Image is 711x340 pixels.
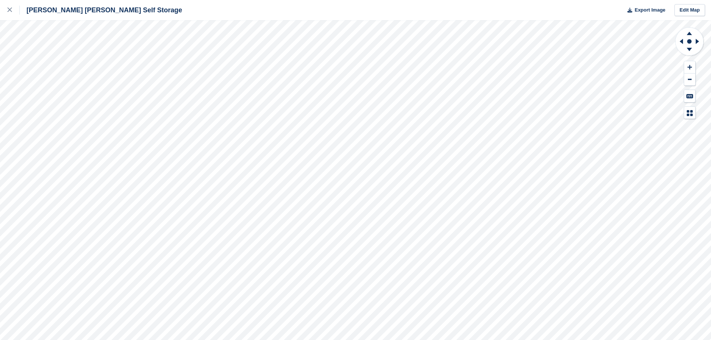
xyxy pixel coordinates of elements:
button: Keyboard Shortcuts [684,90,695,102]
span: Export Image [634,6,665,14]
button: Zoom Out [684,74,695,86]
button: Export Image [623,4,665,16]
button: Zoom In [684,61,695,74]
button: Map Legend [684,107,695,119]
a: Edit Map [674,4,705,16]
div: [PERSON_NAME] [PERSON_NAME] Self Storage [20,6,182,15]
